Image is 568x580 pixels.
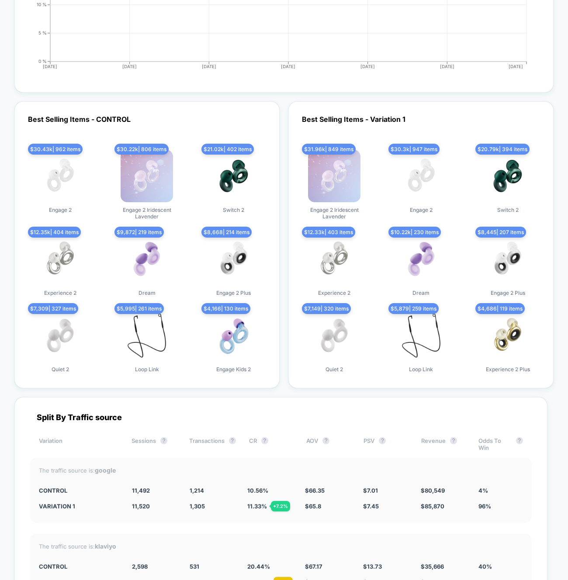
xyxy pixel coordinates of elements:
span: 11,492 [132,487,150,494]
span: $ 7,309 | 327 items [28,303,78,314]
tspan: 10 % [37,2,47,7]
span: 2,598 [132,563,148,570]
span: $ 8,445 | 207 items [475,227,526,238]
span: Dream [412,290,429,296]
span: Engage 2 Plus [216,290,251,296]
div: 40% [478,563,523,570]
span: $ 5,995 | 261 items [114,303,164,314]
span: Engage 2 Plus [491,290,525,296]
img: produt [34,309,87,362]
div: CONTROL [39,563,119,570]
span: $ 10.22k | 230 items [388,227,441,238]
div: The traffic source is: [39,542,523,550]
div: Split By Traffic source [30,413,532,422]
img: produt [308,150,360,202]
strong: google [95,466,116,474]
button: ? [450,437,457,444]
tspan: [DATE] [440,64,454,69]
span: Loop Link [409,366,433,373]
div: PSV [364,437,408,451]
span: Experience 2 Plus [486,366,530,373]
span: Switch 2 [223,207,244,213]
span: 11.33 % [247,503,267,510]
img: produt [208,233,260,285]
span: Experience 2 [44,290,76,296]
img: produt [308,233,360,285]
span: $ 12.33k | 403 items [302,227,355,238]
tspan: [DATE] [360,64,375,69]
div: Sessions [132,437,176,451]
span: Engage 2 [410,207,433,213]
img: produt [208,309,260,362]
span: $ 5,879 | 259 items [388,303,439,314]
div: The traffic source is: [39,466,523,474]
span: Engage 2 Iridescent Lavender [301,207,367,220]
img: produt [395,233,447,285]
img: produt [34,150,87,202]
tspan: 5 % [38,30,47,35]
span: Engage 2 Iridescent Lavender [114,207,180,220]
button: ? [322,437,329,444]
button: ? [379,437,386,444]
span: $ 20.79k | 394 items [475,144,530,155]
span: 20.44 % [247,563,270,570]
span: 11,520 [132,503,150,510]
div: + 7.2 % [271,501,290,511]
span: $ 7.01 [363,487,378,494]
span: Engage 2 [49,207,72,213]
span: $ 13.73 [363,563,382,570]
tspan: [DATE] [202,64,216,69]
tspan: [DATE] [43,64,57,69]
span: $ 67.17 [305,563,322,570]
span: Quiet 2 [52,366,69,373]
tspan: [DATE] [509,64,523,69]
span: $ 30.22k | 806 items [114,144,169,155]
button: ? [516,437,523,444]
div: Variation [39,437,119,451]
span: 10.56 % [247,487,268,494]
span: Experience 2 [318,290,350,296]
span: $ 7.45 [363,503,379,510]
div: Transactions [189,437,236,451]
span: $ 66.35 [305,487,325,494]
span: $ 4,686 | 119 items [475,303,525,314]
div: CONTROL [39,487,119,494]
span: Dream [139,290,156,296]
tspan: [DATE] [281,64,295,69]
div: Odds To Win [478,437,523,451]
div: Variation 1 [39,503,119,510]
button: ? [229,437,236,444]
span: $ 7,149 | 320 items [302,303,351,314]
img: produt [395,150,447,202]
span: $ 65.8 [305,503,321,510]
img: produt [395,309,447,362]
span: $ 21.02k | 402 items [201,144,254,155]
span: $ 9,872 | 219 items [114,227,164,238]
span: $ 80,549 [421,487,445,494]
button: ? [160,437,167,444]
div: Revenue [421,437,465,451]
img: produt [308,309,360,362]
img: produt [121,233,173,285]
span: $ 8,668 | 214 items [201,227,252,238]
span: $ 30.43k | 962 items [28,144,83,155]
img: produt [481,233,534,285]
button: ? [261,437,268,444]
span: Switch 2 [497,207,519,213]
div: 96% [478,503,523,510]
img: produt [121,150,173,202]
span: $ 35,666 [421,563,444,570]
span: 1,214 [190,487,204,494]
span: $ 4,166 | 130 items [201,303,250,314]
span: $ 85,870 [421,503,444,510]
img: produt [121,309,173,362]
span: Engage Kids 2 [216,366,251,373]
span: Loop Link [135,366,159,373]
div: 4% [478,487,523,494]
img: produt [481,150,534,202]
tspan: [DATE] [122,64,137,69]
span: $ 12.35k | 404 items [28,227,81,238]
div: CR [249,437,293,451]
img: produt [208,150,260,202]
img: produt [34,233,87,285]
